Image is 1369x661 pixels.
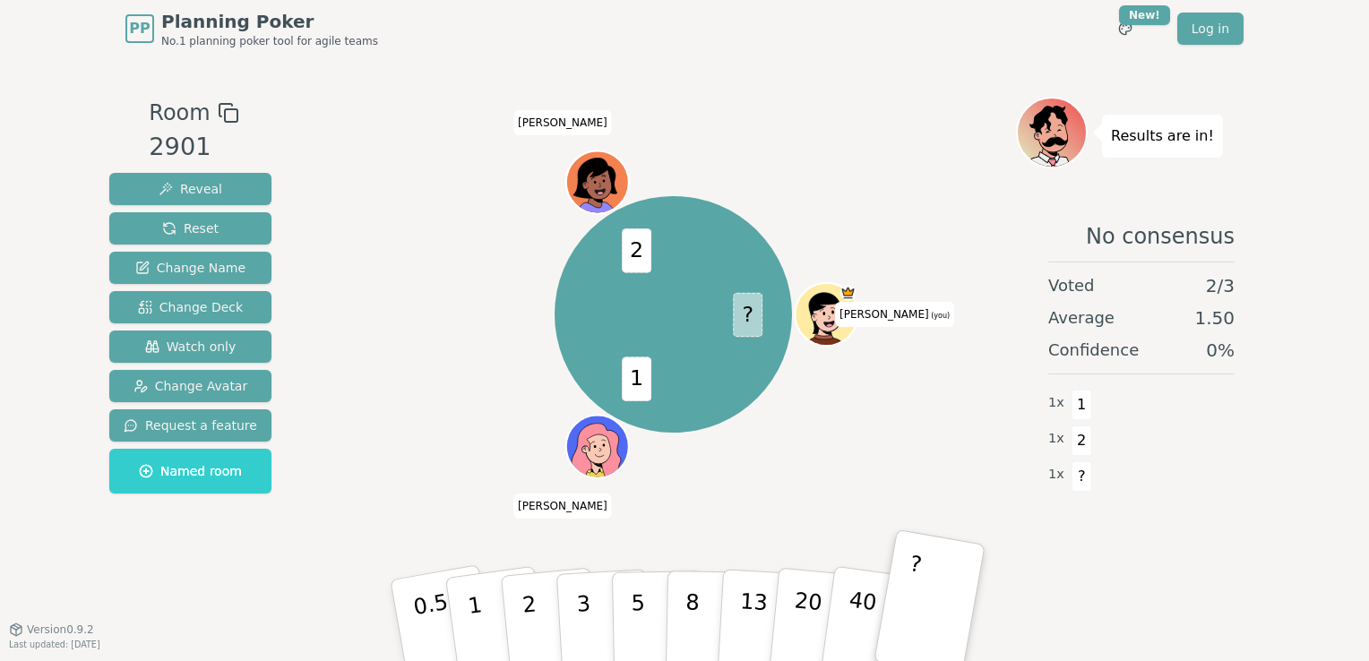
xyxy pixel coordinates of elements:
[109,370,271,402] button: Change Avatar
[109,449,271,494] button: Named room
[125,9,378,48] a: PPPlanning PokerNo.1 planning poker tool for agile teams
[1109,13,1141,45] button: New!
[109,409,271,442] button: Request a feature
[1072,461,1092,492] span: ?
[159,180,222,198] span: Reveal
[1048,465,1064,485] span: 1 x
[513,110,612,135] span: Click to change your name
[796,285,856,344] button: Click to change your avatar
[896,551,924,648] p: ?
[1048,273,1095,298] span: Voted
[109,212,271,245] button: Reset
[162,219,219,237] span: Reset
[124,416,257,434] span: Request a feature
[109,173,271,205] button: Reveal
[138,298,243,316] span: Change Deck
[1048,429,1064,449] span: 1 x
[139,462,242,480] span: Named room
[1177,13,1244,45] a: Log in
[1048,338,1139,363] span: Confidence
[149,129,238,166] div: 2901
[27,622,94,637] span: Version 0.9.2
[9,640,100,649] span: Last updated: [DATE]
[622,228,651,272] span: 2
[1206,338,1235,363] span: 0 %
[109,252,271,284] button: Change Name
[929,312,951,320] span: (you)
[149,97,210,129] span: Room
[109,291,271,323] button: Change Deck
[161,9,378,34] span: Planning Poker
[1072,390,1092,420] span: 1
[9,622,94,637] button: Version0.9.2
[1111,124,1214,149] p: Results are in!
[135,259,245,277] span: Change Name
[129,18,150,39] span: PP
[145,338,237,356] span: Watch only
[733,292,762,336] span: ?
[133,377,248,395] span: Change Avatar
[1206,273,1235,298] span: 2 / 3
[839,285,856,301] span: Brendan is the host
[1048,393,1064,413] span: 1 x
[513,494,612,519] span: Click to change your name
[161,34,378,48] span: No.1 planning poker tool for agile teams
[109,330,271,363] button: Watch only
[1194,305,1235,330] span: 1.50
[1048,305,1115,330] span: Average
[1119,5,1170,25] div: New!
[622,356,651,400] span: 1
[1072,425,1092,456] span: 2
[835,302,954,327] span: Click to change your name
[1086,222,1235,251] span: No consensus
